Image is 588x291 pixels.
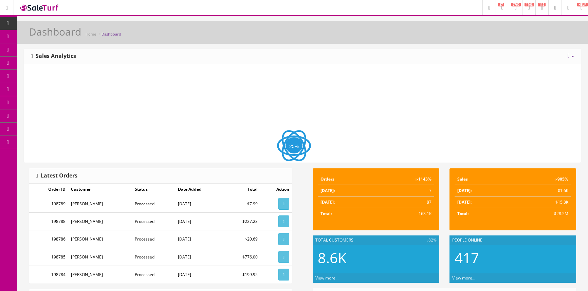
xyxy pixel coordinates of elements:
[373,196,434,208] td: 87
[313,235,439,245] div: Total Customers
[457,199,472,205] strong: [DATE]:
[175,248,225,266] td: [DATE]
[455,250,571,266] h2: 417
[373,208,434,220] td: 163.1K
[373,185,434,196] td: 7
[320,188,335,193] strong: [DATE]:
[29,195,68,213] td: 198789
[525,3,534,6] span: 1793
[132,230,175,248] td: Processed
[132,195,175,213] td: Processed
[318,250,434,266] h2: 8.6K
[320,211,332,216] strong: Total:
[132,184,175,195] td: Status
[225,184,260,195] td: Total
[68,195,132,213] td: [PERSON_NAME]
[538,3,546,6] span: 115
[132,213,175,230] td: Processed
[31,53,76,59] h3: Sales Analytics
[457,211,468,216] strong: Total:
[427,237,437,243] span: 82%
[175,195,225,213] td: [DATE]
[29,248,68,266] td: 198785
[175,266,225,283] td: [DATE]
[29,230,68,248] td: 198786
[68,230,132,248] td: [PERSON_NAME]
[260,184,292,195] td: Action
[68,213,132,230] td: [PERSON_NAME]
[68,266,132,283] td: [PERSON_NAME]
[175,184,225,195] td: Date Added
[498,3,504,6] span: 47
[29,266,68,283] td: 198784
[225,248,260,266] td: $776.00
[132,248,175,266] td: Processed
[29,184,68,195] td: Order ID
[315,275,338,281] a: View more...
[457,188,472,193] strong: [DATE]:
[68,184,132,195] td: Customer
[449,235,576,245] div: People Online
[225,230,260,248] td: $20.69
[511,3,521,6] span: 6769
[513,196,571,208] td: $15.8K
[225,195,260,213] td: $7.99
[225,213,260,230] td: $227.23
[577,3,588,6] span: HELP
[513,208,571,220] td: $28.5M
[102,32,121,37] a: Dashboard
[68,248,132,266] td: [PERSON_NAME]
[452,275,475,281] a: View more...
[29,26,81,37] h1: Dashboard
[29,213,68,230] td: 198788
[132,266,175,283] td: Processed
[175,213,225,230] td: [DATE]
[175,230,225,248] td: [DATE]
[36,173,77,179] h3: Latest Orders
[513,173,571,185] td: -905%
[19,3,60,12] img: SaleTurf
[373,173,434,185] td: -1143%
[225,266,260,283] td: $199.95
[86,32,96,37] a: Home
[318,173,373,185] td: Orders
[320,199,335,205] strong: [DATE]:
[455,173,513,185] td: Sales
[513,185,571,196] td: $1.6K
